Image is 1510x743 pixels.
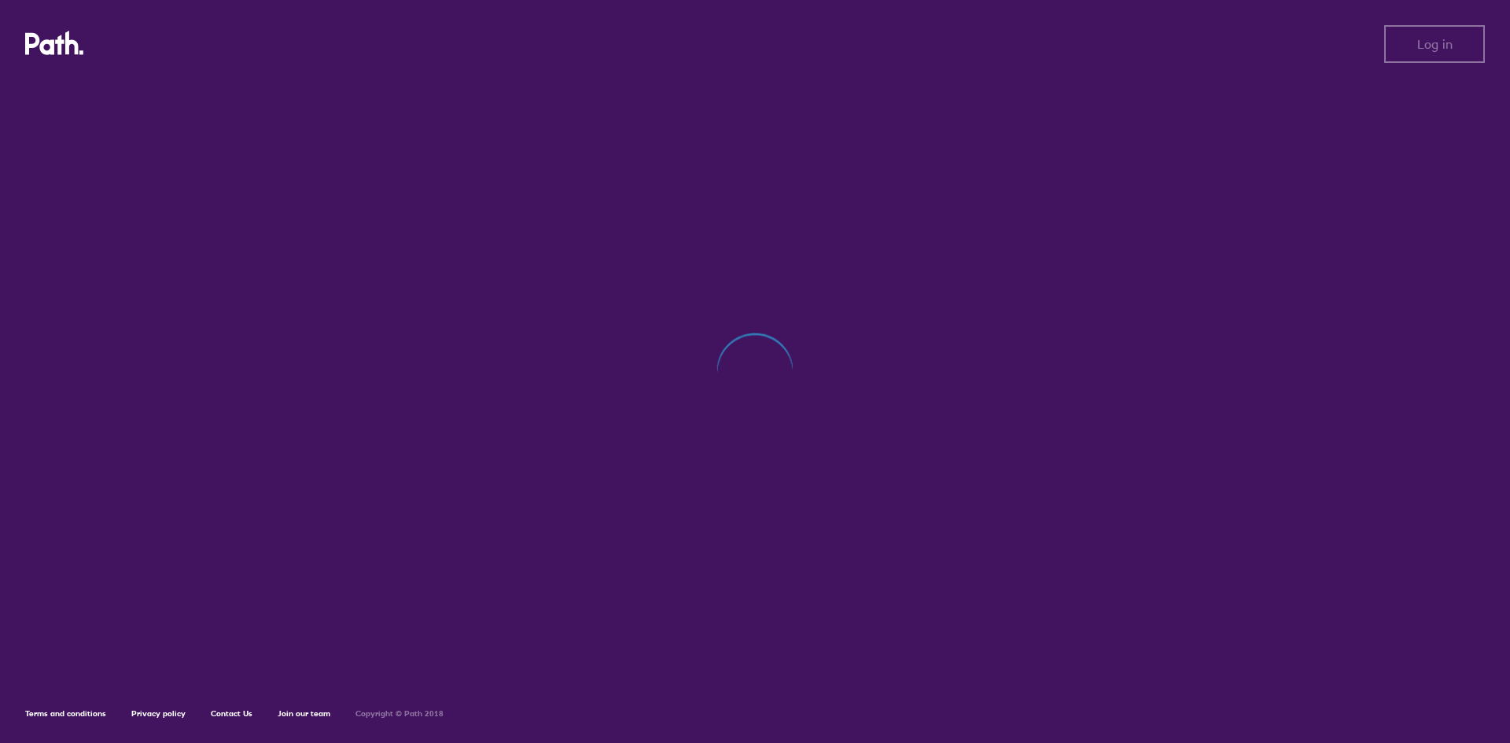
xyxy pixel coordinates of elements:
[25,708,106,719] a: Terms and conditions
[131,708,186,719] a: Privacy policy
[1384,25,1485,63] button: Log in
[278,708,330,719] a: Join our team
[1417,37,1453,51] span: Log in
[355,709,444,719] h6: Copyright © Path 2018
[211,708,252,719] a: Contact Us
